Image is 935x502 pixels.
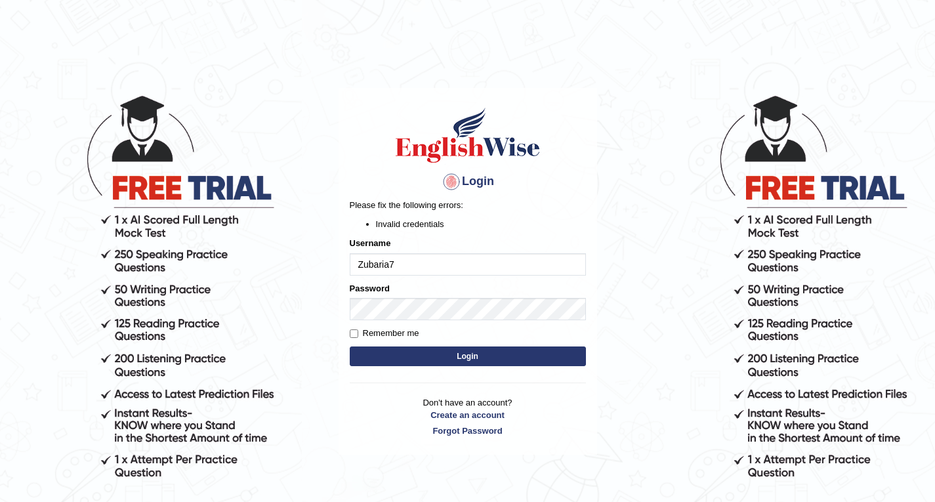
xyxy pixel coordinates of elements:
h4: Login [350,171,586,192]
li: Invalid credentials [376,218,586,230]
p: Please fix the following errors: [350,199,586,211]
input: Remember me [350,329,358,338]
label: Password [350,282,390,295]
p: Don't have an account? [350,396,586,437]
a: Forgot Password [350,425,586,437]
img: Logo of English Wise sign in for intelligent practice with AI [393,106,543,165]
label: Remember me [350,327,419,340]
label: Username [350,237,391,249]
button: Login [350,346,586,366]
a: Create an account [350,409,586,421]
